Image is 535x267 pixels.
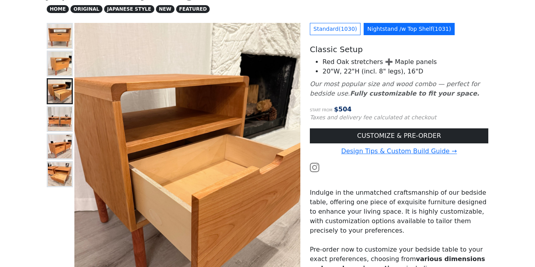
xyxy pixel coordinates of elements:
[310,114,436,120] small: Taxes and delivery fee calculated at checkout
[364,23,455,35] a: Nightstand /w Top Shelf(1031)
[48,79,72,103] img: Nightstand /w Top Shelf - Undermount Drawer
[70,5,102,13] span: ORIGINAL
[176,5,210,13] span: FEATURED
[48,24,72,48] img: Nightstand /w Top Shelf - Face View
[323,67,488,76] li: 20"W, 22"H (incl. 8" legs), 16"D
[350,90,479,97] b: Fully customizable to fit your space.
[310,80,480,97] i: Our most popular size and wood combo — perfect for bedside use.
[310,108,332,112] small: Start from
[48,52,72,75] img: Nightstand /w Top Shelf - Side View
[48,135,72,158] img: Set of 2 Cherry Nightstand /w Top Shelf - Side View
[310,45,488,54] h5: Classic Setup
[48,162,72,186] img: Set of 2 Cherry Nightstand /w Top Shelf - Undermount Slides
[341,147,457,155] a: Design Tips & Custom Build Guide →
[310,188,488,235] p: Indulge in the unmatched craftsmanship of our bedside table, offering one piece of exquisite furn...
[48,107,72,131] img: Set of 2 Cherry Nightstand /w Top Shelf
[310,23,360,35] a: Standard(1030)
[334,105,352,113] span: $ 504
[310,128,488,143] a: CUSTOMIZE & PRE-ORDER
[156,5,175,13] span: NEW
[323,57,488,67] li: Red Oak stretchers ➕ Maple panels
[310,163,319,171] a: Watch the build video or pictures on Instagram
[47,5,69,13] span: HOME
[104,5,154,13] span: JAPANESE STYLE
